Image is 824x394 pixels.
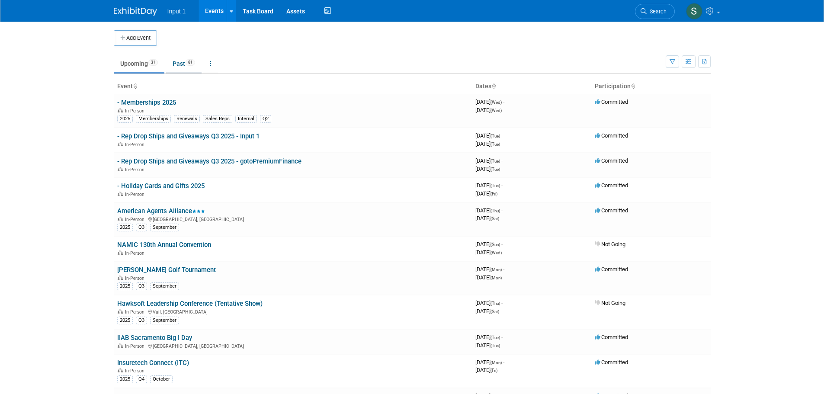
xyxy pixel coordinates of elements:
[125,108,147,114] span: In-Person
[167,8,186,15] span: Input 1
[501,300,503,306] span: -
[117,334,192,342] a: IIAB Sacramento Big I Day
[475,266,504,272] span: [DATE]
[125,142,147,147] span: In-Person
[501,182,503,189] span: -
[503,266,504,272] span: -
[503,99,504,105] span: -
[125,192,147,197] span: In-Person
[475,300,503,306] span: [DATE]
[148,59,158,66] span: 31
[475,190,497,197] span: [DATE]
[125,217,147,222] span: In-Person
[117,182,205,190] a: - Holiday Cards and Gifts 2025
[125,275,147,281] span: In-Person
[595,359,628,365] span: Committed
[491,183,500,188] span: (Tue)
[475,215,499,221] span: [DATE]
[475,249,502,256] span: [DATE]
[501,241,503,247] span: -
[491,343,500,348] span: (Tue)
[595,157,628,164] span: Committed
[117,317,133,324] div: 2025
[491,134,500,138] span: (Tue)
[117,308,468,315] div: Vail, [GEOGRAPHIC_DATA]
[491,368,497,373] span: (Fri)
[491,242,500,247] span: (Sun)
[491,309,499,314] span: (Sat)
[150,317,179,324] div: September
[491,216,499,221] span: (Sat)
[117,207,205,215] a: American Agents Alliance
[136,375,147,383] div: Q4
[118,108,123,112] img: In-Person Event
[491,192,497,196] span: (Fri)
[595,300,625,306] span: Not Going
[117,375,133,383] div: 2025
[118,217,123,221] img: In-Person Event
[125,368,147,374] span: In-Person
[133,83,137,90] a: Sort by Event Name
[260,115,271,123] div: Q2
[501,132,503,139] span: -
[475,241,503,247] span: [DATE]
[491,142,500,147] span: (Tue)
[235,115,257,123] div: Internal
[117,342,468,349] div: [GEOGRAPHIC_DATA], [GEOGRAPHIC_DATA]
[491,301,500,306] span: (Thu)
[203,115,232,123] div: Sales Reps
[591,79,711,94] th: Participation
[114,79,472,94] th: Event
[475,359,504,365] span: [DATE]
[150,282,179,290] div: September
[475,207,503,214] span: [DATE]
[136,224,147,231] div: Q3
[475,107,502,113] span: [DATE]
[117,157,301,165] a: - Rep Drop Ships and Giveaways Q3 2025 - gotoPremiumFinance
[118,309,123,314] img: In-Person Event
[635,4,675,19] a: Search
[595,182,628,189] span: Committed
[475,99,504,105] span: [DATE]
[125,250,147,256] span: In-Person
[491,275,502,280] span: (Mon)
[174,115,200,123] div: Renewals
[595,132,628,139] span: Committed
[125,343,147,349] span: In-Person
[595,99,628,105] span: Committed
[686,3,702,19] img: Susan Stout
[475,157,503,164] span: [DATE]
[501,334,503,340] span: -
[150,224,179,231] div: September
[475,166,500,172] span: [DATE]
[136,282,147,290] div: Q3
[491,100,502,105] span: (Wed)
[491,83,496,90] a: Sort by Start Date
[117,300,263,308] a: Hawksoft Leadership Conference (Tentative Show)
[475,367,497,373] span: [DATE]
[118,142,123,146] img: In-Person Event
[117,282,133,290] div: 2025
[114,55,164,72] a: Upcoming31
[595,266,628,272] span: Committed
[503,359,504,365] span: -
[475,141,500,147] span: [DATE]
[117,215,468,222] div: [GEOGRAPHIC_DATA], [GEOGRAPHIC_DATA]
[595,334,628,340] span: Committed
[186,59,195,66] span: 81
[117,132,260,140] a: - Rep Drop Ships and Giveaways Q3 2025 - Input 1
[136,115,171,123] div: Memberships
[117,99,176,106] a: - Memberships 2025
[114,7,157,16] img: ExhibitDay
[117,224,133,231] div: 2025
[475,182,503,189] span: [DATE]
[125,167,147,173] span: In-Person
[475,132,503,139] span: [DATE]
[501,157,503,164] span: -
[595,207,628,214] span: Committed
[117,266,216,274] a: [PERSON_NAME] Golf Tournament
[491,267,502,272] span: (Mon)
[166,55,202,72] a: Past81
[114,30,157,46] button: Add Event
[501,207,503,214] span: -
